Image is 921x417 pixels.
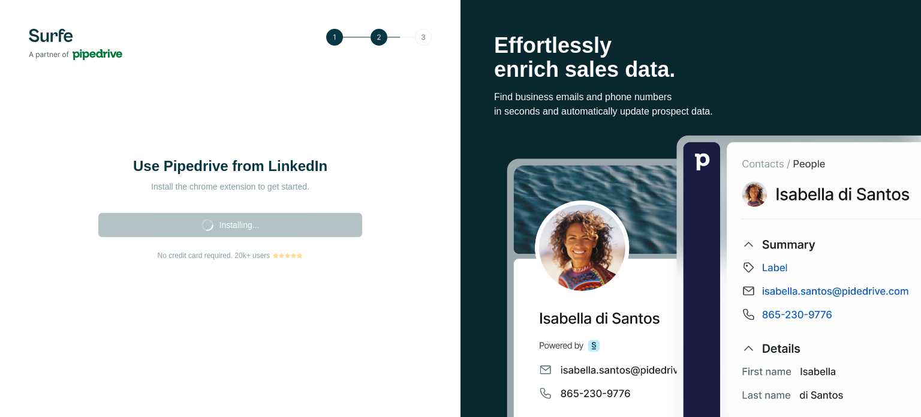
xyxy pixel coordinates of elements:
[158,250,270,261] span: No credit card required. 20k+ users
[494,90,887,104] p: Find business emails and phone numbers
[507,134,921,417] img: Surfe Stock Photo - Selling good vibes
[326,29,432,46] img: Step 2
[29,29,122,60] img: Surfe's logo
[494,104,887,119] p: in seconds and automatically update prospect data.
[110,157,350,176] h1: Use Pipedrive from LinkedIn
[494,34,887,58] p: Effortlessly
[494,58,887,82] p: enrich sales data.
[110,181,350,193] p: Install the chrome extension to get started.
